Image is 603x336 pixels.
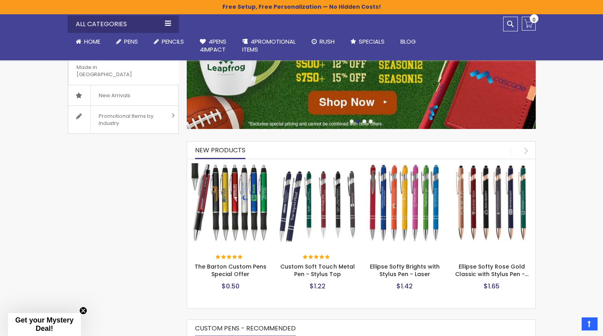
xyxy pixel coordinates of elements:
a: New Arrivals [68,85,178,106]
a: Blog [392,33,424,50]
button: Close teaser [79,307,87,315]
span: Home [84,37,100,46]
span: Specials [359,37,385,46]
div: prev [504,144,518,157]
a: 0 [522,17,536,31]
span: Promotional Items by Industry [90,106,169,133]
a: Custom Soft Touch Metal Pen - Stylus Top [278,163,357,169]
a: Home [68,33,108,50]
a: Custom Soft Touch Metal Pen - Stylus Top [280,263,354,278]
a: Ellipse Softy Rose Gold Classic with Stylus Pen -… [455,263,528,278]
a: Ellipse Softy Brights with Stylus Pen - Laser [365,163,444,169]
a: Ellipse Softy Brights with Stylus Pen - Laser [369,263,439,278]
span: New Products [195,146,245,155]
a: Promotional Items by Industry [68,106,178,133]
span: 0 [532,16,536,23]
a: Top [582,317,597,330]
a: Ellipse Softy Rose Gold Classic with Stylus Pen - Silver Laser [452,163,531,169]
div: 100% [216,255,243,260]
a: The Barton Custom Pens Special Offer [195,263,266,278]
span: Pencils [162,37,184,46]
a: Pencils [146,33,192,50]
span: 4Pens 4impact [200,37,226,54]
span: New Arrivals [90,85,138,106]
span: $0.50 [222,282,239,291]
span: CUSTOM PENS - RECOMMENDED [195,324,296,333]
span: Made in [GEOGRAPHIC_DATA] [68,57,159,84]
span: $1.65 [484,282,500,291]
img: The Barton Custom Pens Special Offer [191,163,270,242]
img: Ellipse Softy Brights with Stylus Pen - Laser [365,163,444,242]
a: 4PROMOTIONALITEMS [234,33,304,59]
img: Ellipse Softy Rose Gold Classic with Stylus Pen - Silver Laser [452,163,531,242]
a: Made in [GEOGRAPHIC_DATA] [68,44,178,85]
a: Rush [304,33,343,50]
img: Custom Soft Touch Metal Pen - Stylus Top [278,163,357,242]
span: $1.22 [310,282,325,291]
span: Blog [400,37,416,46]
span: Pens [124,37,138,46]
span: Rush [320,37,335,46]
span: 4PROMOTIONAL ITEMS [242,37,296,54]
a: Specials [343,33,392,50]
span: $1.42 [396,282,413,291]
a: The Barton Custom Pens Special Offer [191,163,270,169]
a: 4Pens4impact [192,33,234,59]
div: next [519,144,533,157]
a: Pens [108,33,146,50]
div: All Categories [68,15,179,33]
span: Get your Mystery Deal! [15,316,73,332]
div: Get your Mystery Deal!Close teaser [8,313,81,336]
div: 100% [303,255,331,260]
